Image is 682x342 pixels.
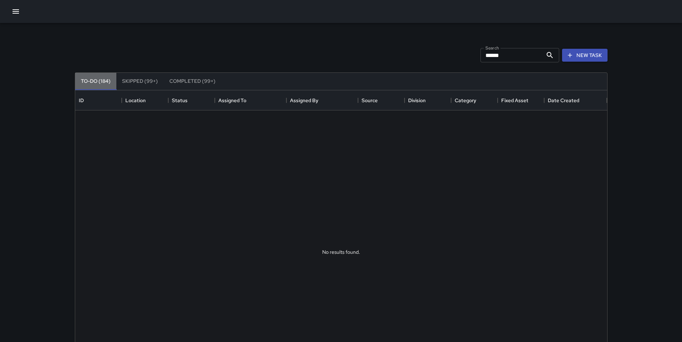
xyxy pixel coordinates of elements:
div: Category [451,90,498,110]
label: Search [485,45,499,51]
button: New Task [562,49,608,62]
div: Division [405,90,451,110]
div: Category [455,90,476,110]
div: Assigned To [218,90,246,110]
div: Assigned By [286,90,358,110]
div: Fixed Asset [501,90,528,110]
div: Fixed Asset [498,90,544,110]
div: Division [408,90,426,110]
div: Source [358,90,405,110]
div: Assigned By [290,90,318,110]
div: Location [125,90,146,110]
div: Status [168,90,215,110]
div: Location [122,90,168,110]
button: Completed (99+) [164,73,221,90]
div: ID [79,90,84,110]
div: Status [172,90,188,110]
button: To-Do (184) [75,73,116,90]
div: ID [75,90,122,110]
div: Assigned To [215,90,286,110]
div: Source [362,90,378,110]
div: Date Created [548,90,579,110]
div: Date Created [544,90,607,110]
button: Skipped (99+) [116,73,164,90]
